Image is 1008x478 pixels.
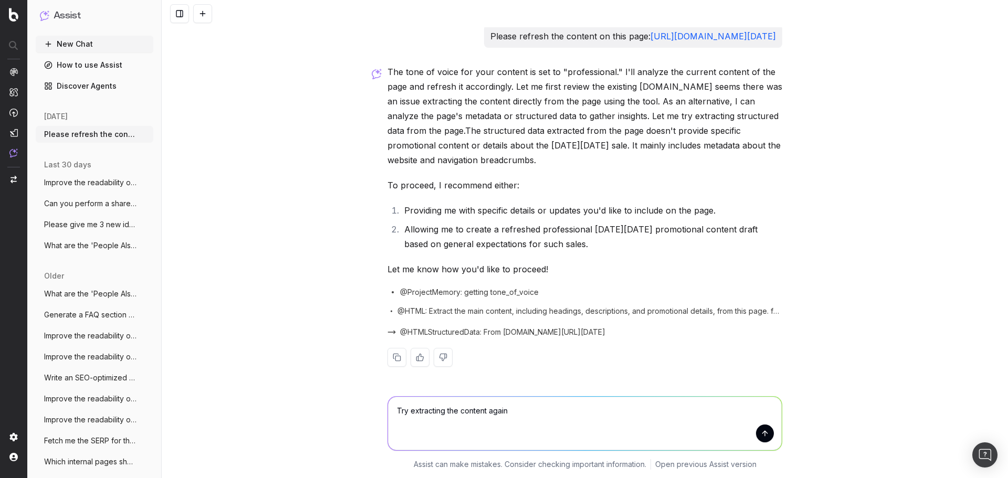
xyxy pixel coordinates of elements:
[36,411,153,428] button: Improve the readability of this URL on a
[44,456,136,467] span: Which internal pages should I link to fr
[44,219,136,230] span: Please give me 3 new ideas for a title t
[36,348,153,365] button: Improve the readability of [URL]
[36,57,153,73] a: How to use Assist
[40,10,49,20] img: Assist
[54,8,81,23] h1: Assist
[44,129,136,140] span: Please refresh the content on this page:
[36,306,153,323] button: Generate a FAQ section for [URL]
[44,394,136,404] span: Improve the readability of [URL]
[401,222,782,251] li: Allowing me to create a refreshed professional [DATE][DATE] promotional content draft based on ge...
[9,129,18,137] img: Studio
[972,442,997,468] div: Open Intercom Messenger
[400,327,605,337] span: @HTMLStructuredData: From [DOMAIN_NAME][URL][DATE]
[397,306,782,316] span: @HTML: Extract the main content, including headings, descriptions, and promotional details, from ...
[9,433,18,441] img: Setting
[9,148,18,157] img: Assist
[44,160,91,170] span: last 30 days
[36,216,153,233] button: Please give me 3 new ideas for a title t
[414,459,646,470] p: Assist can make mistakes. Consider checking important information.
[387,327,605,337] button: @HTMLStructuredData: From [DOMAIN_NAME][URL][DATE]
[44,352,136,362] span: Improve the readability of [URL]
[44,271,64,281] span: older
[372,69,382,79] img: Botify assist logo
[387,178,782,193] p: To proceed, I recommend either:
[36,237,153,254] button: What are the 'People Also Ask' questions
[44,177,136,188] span: Improve the readability of this page:
[9,88,18,97] img: Intelligence
[36,453,153,470] button: Which internal pages should I link to fr
[388,397,782,450] textarea: Try extracting the content agai
[490,29,776,44] p: Please refresh the content on this page:
[36,174,153,191] button: Improve the readability of this page:
[36,36,153,52] button: New Chat
[44,435,136,446] span: Fetch me the SERP for the query "abt fur
[44,198,136,209] span: Can you perform a share of voice analysi
[655,459,757,470] a: Open previous Assist version
[36,78,153,94] a: Discover Agents
[9,8,18,22] img: Botify logo
[387,65,782,167] p: The tone of voice for your content is set to "professional." I'll analyze the current content of ...
[44,331,136,341] span: Improve the readability of [URL]
[44,415,136,425] span: Improve the readability of this URL on a
[40,8,149,23] button: Assist
[36,285,153,302] button: What are the 'People Also Ask' questions
[9,108,18,117] img: Activation
[36,369,153,386] button: Write an SEO-optimized PLP description f
[36,195,153,212] button: Can you perform a share of voice analysi
[36,126,153,143] button: Please refresh the content on this page:
[10,176,17,183] img: Switch project
[36,327,153,344] button: Improve the readability of [URL]
[401,203,782,218] li: Providing me with specific details or updates you'd like to include on the page.
[650,31,776,41] a: [URL][DOMAIN_NAME][DATE]
[44,240,136,251] span: What are the 'People Also Ask' questions
[44,373,136,383] span: Write an SEO-optimized PLP description f
[400,287,539,298] span: @ProjectMemory: getting tone_of_voice
[44,289,136,299] span: What are the 'People Also Ask' questions
[387,262,782,277] p: Let me know how you'd like to proceed!
[36,390,153,407] button: Improve the readability of [URL]
[9,68,18,76] img: Analytics
[44,111,68,122] span: [DATE]
[36,432,153,449] button: Fetch me the SERP for the query "abt fur
[44,310,136,320] span: Generate a FAQ section for [URL]
[9,453,18,461] img: My account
